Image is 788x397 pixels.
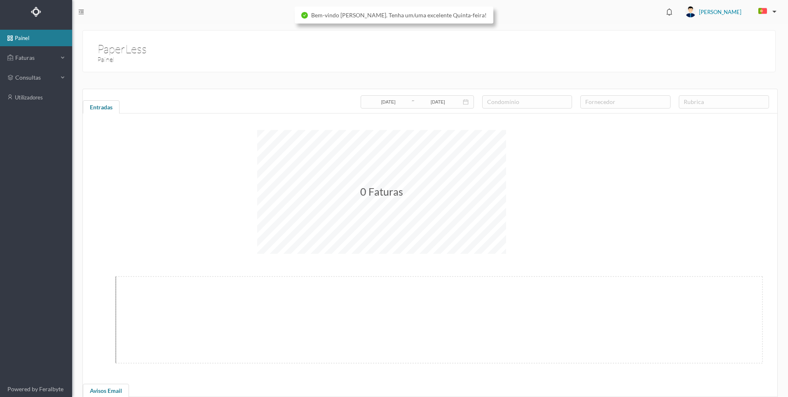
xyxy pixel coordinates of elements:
[366,97,411,106] input: Data inicial
[685,6,696,17] img: user_titan3.af2715ee.jpg
[585,98,662,106] div: fornecedor
[415,97,460,106] input: Data final
[301,12,308,19] i: icon: check-circle
[684,98,760,106] div: rubrica
[463,99,469,105] i: icon: calendar
[31,7,41,17] img: Logo
[487,98,564,106] div: condomínio
[83,100,120,117] div: Entradas
[752,5,780,18] button: PT
[97,40,147,43] h1: PaperLess
[311,12,487,19] span: Bem-vindo [PERSON_NAME]. Tenha um/uma excelente Quinta-feira!
[97,54,433,65] h3: Painel
[15,73,56,82] span: consultas
[78,9,84,15] i: icon: menu-fold
[664,7,675,17] i: icon: bell
[360,185,403,198] span: 0 Faturas
[13,54,59,62] span: Faturas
